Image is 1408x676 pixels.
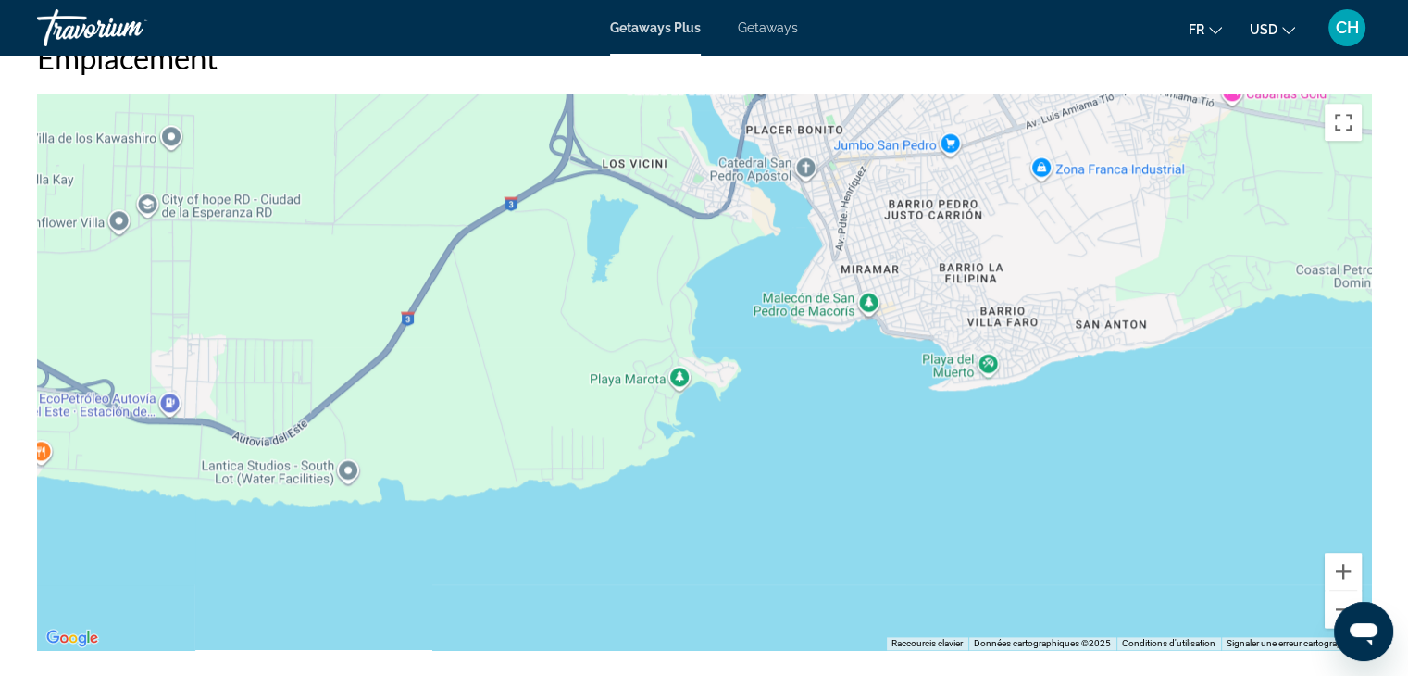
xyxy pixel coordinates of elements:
a: Getaways [738,20,798,35]
button: Raccourcis clavier [891,637,963,650]
iframe: Bouton de lancement de la fenêtre de messagerie [1334,602,1393,661]
a: Conditions d'utilisation (s'ouvre dans un nouvel onglet) [1122,638,1215,648]
img: Google [42,626,103,650]
a: Signaler une erreur cartographique [1227,638,1365,648]
button: User Menu [1323,8,1371,47]
button: Passer en plein écran [1325,104,1362,141]
button: Zoom arrière [1325,591,1362,628]
a: Ouvrir cette zone dans Google Maps (dans une nouvelle fenêtre) [42,626,103,650]
span: fr [1189,22,1204,37]
button: Change language [1189,16,1222,43]
a: Getaways Plus [610,20,701,35]
a: Travorium [37,4,222,52]
span: CH [1336,19,1359,37]
h2: Emplacement [37,39,1371,76]
span: USD [1250,22,1277,37]
button: Zoom avant [1325,553,1362,590]
button: Change currency [1250,16,1295,43]
span: Données cartographiques ©2025 [974,638,1111,648]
